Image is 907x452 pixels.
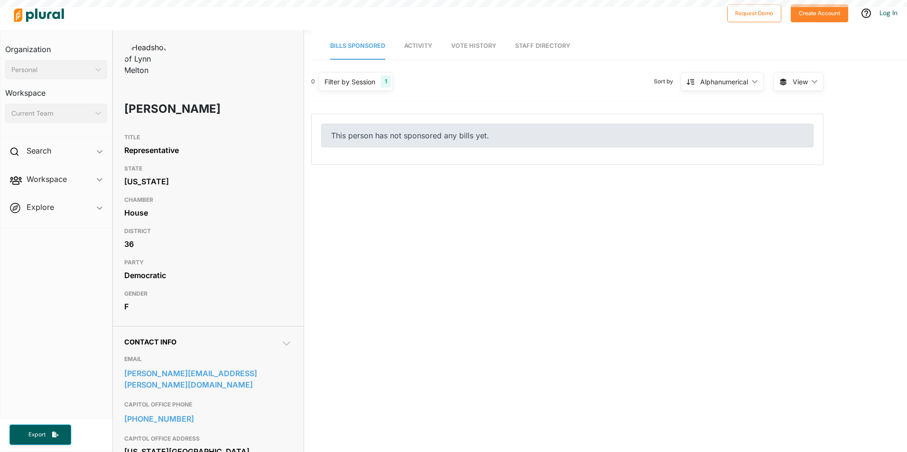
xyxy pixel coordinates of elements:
span: View [793,77,808,87]
div: House [124,206,292,220]
span: Sort by [654,77,681,86]
h3: CHAMBER [124,194,292,206]
button: Export [9,425,71,445]
div: Democratic [124,268,292,282]
h3: STATE [124,163,292,174]
h3: TITLE [124,132,292,143]
div: Alphanumerical [700,77,748,87]
a: Log In [879,9,898,17]
div: Representative [124,143,292,157]
div: [US_STATE] [124,174,292,189]
h2: Search [27,145,51,156]
h3: GENDER [124,288,292,299]
div: Current Team [11,108,92,118]
h3: CAPITOL OFFICE PHONE [124,399,292,410]
span: Activity [404,42,432,49]
a: Request Demo [727,8,781,18]
a: [PERSON_NAME][EMAIL_ADDRESS][PERSON_NAME][DOMAIN_NAME] [124,366,292,392]
a: Vote History [451,33,496,60]
span: Export [22,431,52,439]
div: Filter by Session [324,77,375,87]
h3: PARTY [124,257,292,268]
div: 0 [311,77,315,86]
div: Personal [11,65,92,75]
h3: DISTRICT [124,226,292,237]
h3: Workspace [5,79,107,100]
h1: [PERSON_NAME] [124,95,225,123]
h3: Organization [5,36,107,56]
span: Bills Sponsored [330,42,385,49]
div: This person has not sponsored any bills yet. [321,124,814,147]
h3: EMAIL [124,353,292,365]
a: [PHONE_NUMBER] [124,412,292,426]
a: Activity [404,33,432,60]
a: Bills Sponsored [330,33,385,60]
div: F [124,299,292,314]
img: Headshot of Lynn Melton [124,42,172,76]
button: Request Demo [727,4,781,22]
button: Create Account [791,4,848,22]
div: 1 [381,75,391,88]
a: Staff Directory [515,33,570,60]
div: 36 [124,237,292,251]
h3: CAPITOL OFFICE ADDRESS [124,433,292,444]
span: Vote History [451,42,496,49]
a: Create Account [791,8,848,18]
span: Contact Info [124,338,176,346]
